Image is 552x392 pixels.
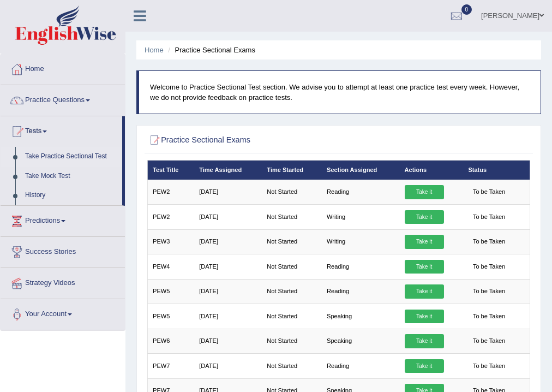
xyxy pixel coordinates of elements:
[147,180,194,204] td: PEW2
[262,279,322,304] td: Not Started
[468,284,509,299] span: To be Taken
[468,185,509,199] span: To be Taken
[322,279,400,304] td: Reading
[405,359,444,373] a: Take it
[1,237,125,264] a: Success Stories
[20,167,122,186] a: Take Mock Test
[399,161,463,180] th: Actions
[1,206,125,233] a: Predictions
[322,354,400,378] td: Reading
[147,304,194,329] td: PEW5
[322,161,400,180] th: Section Assigned
[405,284,444,299] a: Take it
[147,205,194,229] td: PEW2
[1,268,125,295] a: Strategy Videos
[262,354,322,378] td: Not Started
[262,161,322,180] th: Time Started
[194,304,262,329] td: [DATE]
[147,329,194,353] td: PEW6
[322,304,400,329] td: Speaking
[468,235,509,249] span: To be Taken
[194,354,262,378] td: [DATE]
[468,260,509,274] span: To be Taken
[461,4,472,15] span: 0
[194,229,262,254] td: [DATE]
[322,229,400,254] td: Writing
[322,254,400,279] td: Reading
[262,205,322,229] td: Not Started
[194,161,262,180] th: Time Assigned
[322,329,400,353] td: Speaking
[1,85,125,112] a: Practice Questions
[405,260,444,274] a: Take it
[147,354,194,378] td: PEW7
[165,45,255,55] li: Practice Sectional Exams
[405,185,444,199] a: Take it
[1,299,125,326] a: Your Account
[1,54,125,81] a: Home
[147,229,194,254] td: PEW3
[20,186,122,205] a: History
[147,161,194,180] th: Test Title
[405,310,444,324] a: Take it
[194,254,262,279] td: [DATE]
[405,210,444,224] a: Take it
[194,180,262,204] td: [DATE]
[147,279,194,304] td: PEW5
[145,46,164,54] a: Home
[147,254,194,279] td: PEW4
[468,359,509,373] span: To be Taken
[262,229,322,254] td: Not Started
[322,180,400,204] td: Reading
[405,235,444,249] a: Take it
[150,82,530,103] p: Welcome to Practice Sectional Test section. We advise you to attempt at least one practice test e...
[194,205,262,229] td: [DATE]
[463,161,530,180] th: Status
[468,334,509,348] span: To be Taken
[147,133,385,147] h2: Practice Sectional Exams
[468,310,509,324] span: To be Taken
[322,205,400,229] td: Writing
[20,147,122,167] a: Take Practice Sectional Test
[468,210,509,224] span: To be Taken
[262,329,322,353] td: Not Started
[262,254,322,279] td: Not Started
[194,279,262,304] td: [DATE]
[262,304,322,329] td: Not Started
[405,334,444,348] a: Take it
[262,180,322,204] td: Not Started
[194,329,262,353] td: [DATE]
[1,116,122,144] a: Tests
